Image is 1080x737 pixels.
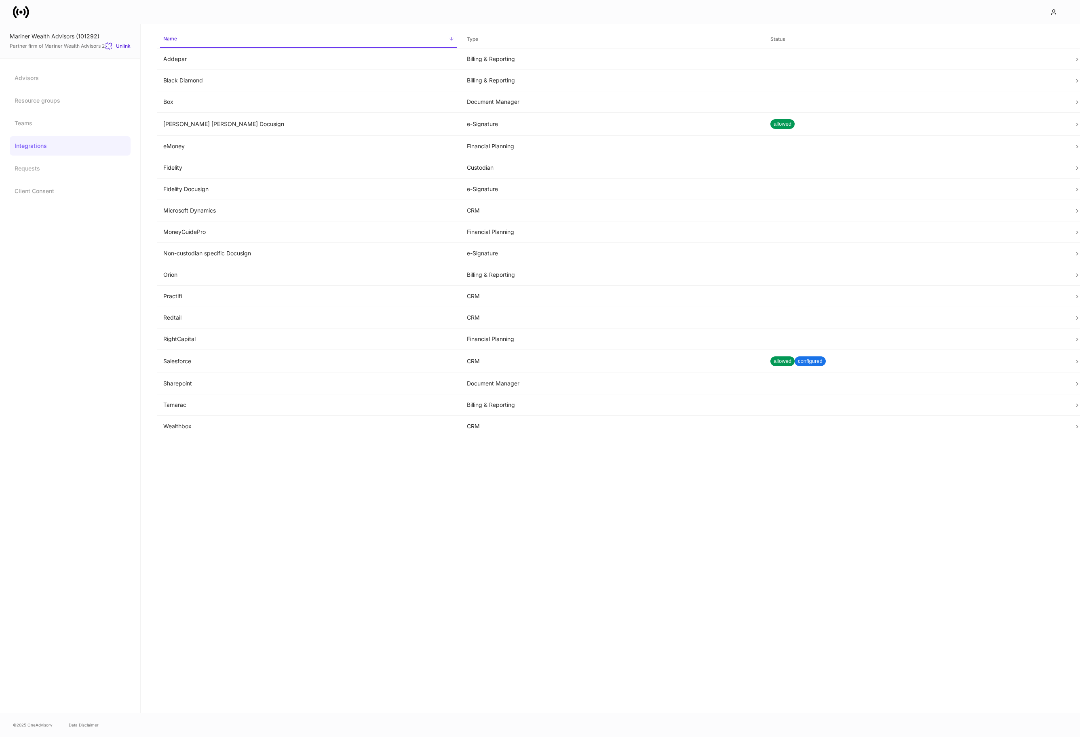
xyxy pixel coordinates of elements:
td: Financial Planning [460,328,764,350]
td: Wealthbox [157,416,460,437]
td: Financial Planning [460,221,764,243]
span: Name [160,31,457,48]
td: Microsoft Dynamics [157,200,460,221]
td: Practifi [157,286,460,307]
td: Document Manager [460,373,764,394]
td: CRM [460,307,764,328]
span: allowed [770,120,795,128]
span: configured [795,357,826,365]
button: Unlink [105,42,131,50]
td: Tamarac [157,394,460,416]
td: Orion [157,264,460,286]
td: [PERSON_NAME] [PERSON_NAME] Docusign [157,113,460,136]
a: Integrations [10,136,131,156]
h6: Name [163,35,177,42]
a: Advisors [10,68,131,88]
td: Billing & Reporting [460,394,764,416]
td: e-Signature [460,113,764,136]
a: Resource groups [10,91,131,110]
td: Financial Planning [460,136,764,157]
a: Client Consent [10,181,131,201]
td: Addepar [157,48,460,70]
td: CRM [460,350,764,373]
td: CRM [460,286,764,307]
td: Non-custodian specific Docusign [157,243,460,264]
td: Billing & Reporting [460,70,764,91]
td: Billing & Reporting [460,48,764,70]
td: eMoney [157,136,460,157]
td: Box [157,91,460,113]
td: Document Manager [460,91,764,113]
td: RightCapital [157,328,460,350]
td: Billing & Reporting [460,264,764,286]
div: Mariner Wealth Advisors (101292) [10,32,131,40]
td: CRM [460,416,764,437]
a: Teams [10,114,131,133]
span: Status [767,31,1064,48]
h6: Status [770,35,785,43]
td: Fidelity Docusign [157,179,460,200]
a: Data Disclaimer [69,722,99,728]
span: Type [464,31,761,48]
td: Redtail [157,307,460,328]
td: Salesforce [157,350,460,373]
span: Partner firm of [10,43,105,49]
span: allowed [770,357,795,365]
a: Mariner Wealth Advisors 2 [44,43,105,49]
td: CRM [460,200,764,221]
h6: Type [467,35,478,43]
td: Custodian [460,157,764,179]
span: © 2025 OneAdvisory [13,722,53,728]
td: e-Signature [460,243,764,264]
td: Black Diamond [157,70,460,91]
td: Fidelity [157,157,460,179]
td: Sharepoint [157,373,460,394]
td: MoneyGuidePro [157,221,460,243]
a: Requests [10,159,131,178]
td: e-Signature [460,179,764,200]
